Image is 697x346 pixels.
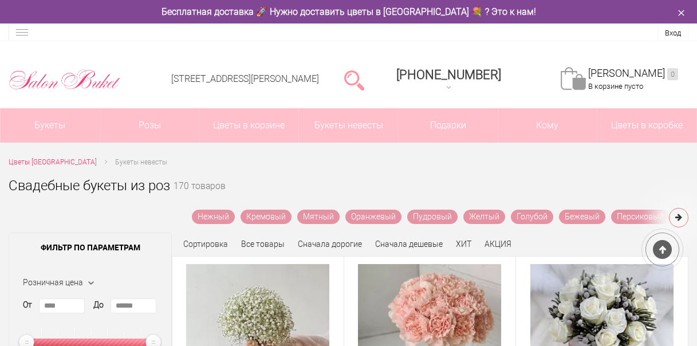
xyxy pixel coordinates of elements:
[199,108,298,143] a: Цветы в корзине
[456,239,471,249] a: ХИТ
[9,156,97,168] a: Цветы [GEOGRAPHIC_DATA]
[588,82,643,91] span: В корзине пусто
[93,299,104,311] label: До
[485,239,511,249] a: АКЦИЯ
[498,108,597,143] span: Кому
[241,239,285,249] a: Все товары
[1,108,100,143] a: Букеты
[389,64,508,96] a: [PHONE_NUMBER]
[407,210,458,224] a: Пудровый
[298,239,362,249] a: Сначала дорогие
[171,73,319,84] a: [STREET_ADDRESS][PERSON_NAME]
[375,239,443,249] a: Сначала дешевые
[241,210,292,224] a: Кремовый
[23,278,83,287] span: Розничная цена
[192,210,235,224] a: Нежный
[399,108,498,143] a: Подарки
[588,67,678,80] a: [PERSON_NAME]
[299,108,398,143] a: Букеты невесты
[9,67,121,92] img: Цветы Нижний Новгород
[665,29,681,37] a: Вход
[463,210,505,224] a: Желтый
[100,108,199,143] a: Розы
[667,68,678,80] ins: 0
[597,108,696,143] a: Цветы в коробке
[559,210,605,224] a: Бежевый
[345,210,401,224] a: Оранжевый
[115,158,167,166] span: Букеты невесты
[611,210,670,224] a: Персиковый
[23,299,32,311] label: От
[297,210,340,224] a: Мятный
[9,233,171,262] span: Фильтр по параметрам
[183,239,228,249] span: Сортировка
[511,210,553,224] a: Голубой
[9,158,97,166] span: Цветы [GEOGRAPHIC_DATA]
[9,175,170,196] h1: Свадебные букеты из роз
[174,182,226,210] small: 170 товаров
[396,68,501,82] span: [PHONE_NUMBER]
